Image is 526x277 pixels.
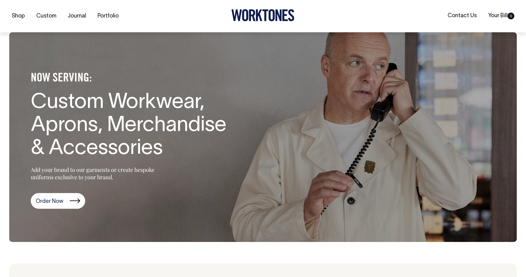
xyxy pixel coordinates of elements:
[31,71,231,85] h4: NOW SERVING:
[34,11,59,21] a: Custom
[95,11,121,21] a: Portfolio
[31,193,85,209] a: Order Now
[486,11,517,21] a: Your Bill0
[9,11,27,21] a: Shop
[508,13,514,19] span: 0
[31,166,169,181] p: Add your brand to our garments or create bespoke uniforms exclusive to your brand.
[65,11,89,21] a: Journal
[445,11,479,21] a: Contact Us
[31,91,231,160] h1: Custom Workwear, Aprons, Merchandise & Accessories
